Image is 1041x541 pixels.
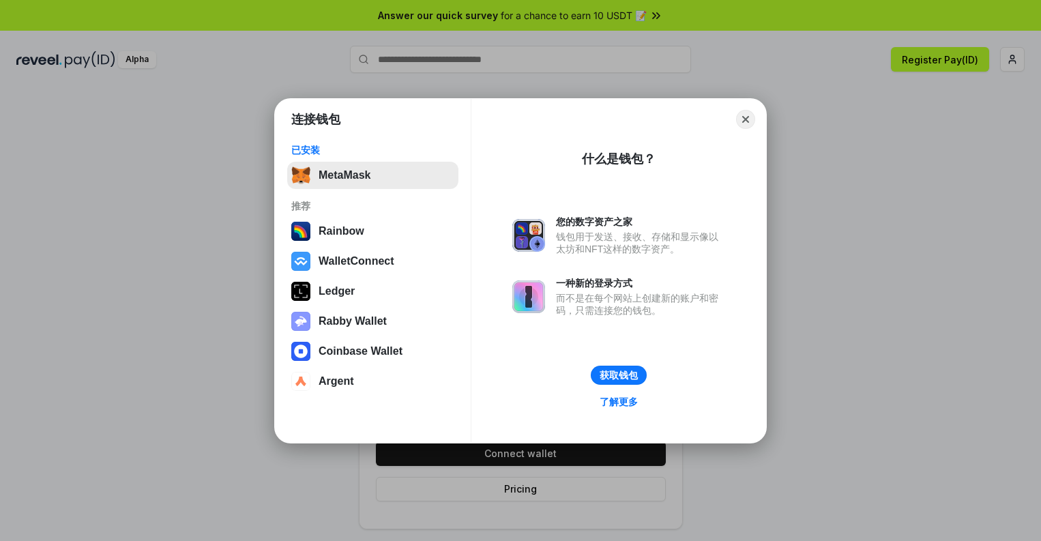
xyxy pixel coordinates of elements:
div: Ledger [319,285,355,297]
div: 了解更多 [600,396,638,408]
div: 而不是在每个网站上创建新的账户和密码，只需连接您的钱包。 [556,292,725,317]
div: 一种新的登录方式 [556,277,725,289]
img: svg+xml,%3Csvg%20fill%3D%22none%22%20height%3D%2233%22%20viewBox%3D%220%200%2035%2033%22%20width%... [291,166,310,185]
button: 获取钱包 [591,366,647,385]
div: WalletConnect [319,255,394,267]
h1: 连接钱包 [291,111,340,128]
div: 推荐 [291,200,454,212]
button: Close [736,110,755,129]
button: Ledger [287,278,458,305]
a: 了解更多 [591,393,646,411]
div: 什么是钱包？ [582,151,656,167]
img: svg+xml,%3Csvg%20xmlns%3D%22http%3A%2F%2Fwww.w3.org%2F2000%2Fsvg%22%20width%3D%2228%22%20height%3... [291,282,310,301]
img: svg+xml,%3Csvg%20width%3D%2228%22%20height%3D%2228%22%20viewBox%3D%220%200%2028%2028%22%20fill%3D... [291,342,310,361]
button: MetaMask [287,162,458,189]
div: Rainbow [319,225,364,237]
img: svg+xml,%3Csvg%20width%3D%2228%22%20height%3D%2228%22%20viewBox%3D%220%200%2028%2028%22%20fill%3D... [291,252,310,271]
div: Rabby Wallet [319,315,387,327]
img: svg+xml,%3Csvg%20xmlns%3D%22http%3A%2F%2Fwww.w3.org%2F2000%2Fsvg%22%20fill%3D%22none%22%20viewBox... [512,219,545,252]
button: WalletConnect [287,248,458,275]
div: Argent [319,375,354,388]
div: 钱包用于发送、接收、存储和显示像以太坊和NFT这样的数字资产。 [556,231,725,255]
div: MetaMask [319,169,370,181]
div: 已安装 [291,144,454,156]
img: svg+xml,%3Csvg%20width%3D%2228%22%20height%3D%2228%22%20viewBox%3D%220%200%2028%2028%22%20fill%3D... [291,372,310,391]
button: Rainbow [287,218,458,245]
img: svg+xml,%3Csvg%20xmlns%3D%22http%3A%2F%2Fwww.w3.org%2F2000%2Fsvg%22%20fill%3D%22none%22%20viewBox... [291,312,310,331]
div: 获取钱包 [600,369,638,381]
div: 您的数字资产之家 [556,216,725,228]
button: Rabby Wallet [287,308,458,335]
img: svg+xml,%3Csvg%20xmlns%3D%22http%3A%2F%2Fwww.w3.org%2F2000%2Fsvg%22%20fill%3D%22none%22%20viewBox... [512,280,545,313]
div: Coinbase Wallet [319,345,402,357]
button: Coinbase Wallet [287,338,458,365]
img: svg+xml,%3Csvg%20width%3D%22120%22%20height%3D%22120%22%20viewBox%3D%220%200%20120%20120%22%20fil... [291,222,310,241]
button: Argent [287,368,458,395]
